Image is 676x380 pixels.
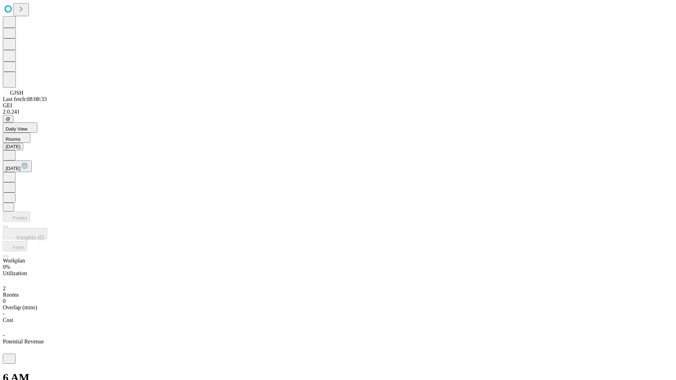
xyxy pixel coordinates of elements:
span: 2 [3,285,6,291]
button: [DATE] [3,143,23,150]
span: Cost [3,317,13,323]
button: Rooms [3,133,30,143]
button: Predict [3,211,30,222]
span: Rooms [3,292,19,298]
button: [DATE] [3,160,32,172]
button: Insights (0) [3,228,47,239]
button: Daily View [3,122,37,133]
button: @ [3,115,13,122]
div: 2.0.241 [3,109,673,115]
span: Rooms [6,137,20,142]
span: GJSH [10,90,23,96]
span: [DATE] [6,166,20,171]
span: Workplan [3,258,25,264]
span: @ [6,116,11,121]
span: 0% [3,264,10,270]
span: Potential Revenue [3,338,44,344]
span: Utilization [3,270,27,276]
button: Fetch [3,241,27,251]
span: - [3,311,5,317]
span: Daily View [6,126,27,132]
div: GEI [3,102,673,109]
span: Insights (0) [17,235,44,241]
span: Last fetch: 08:08:33 [3,96,47,102]
span: - [3,332,5,338]
span: Overlap (mins) [3,304,37,310]
span: 0 [3,298,6,304]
